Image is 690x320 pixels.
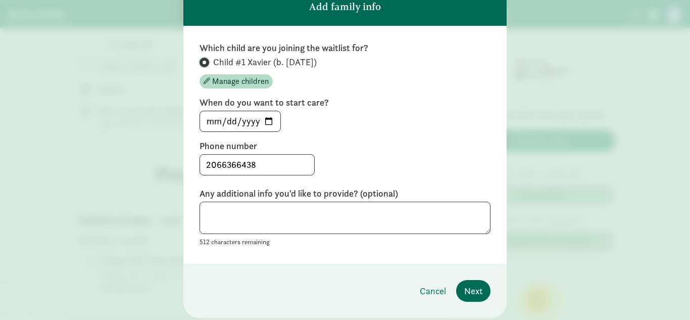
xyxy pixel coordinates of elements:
button: Cancel [412,280,454,302]
input: 5555555555 [200,155,314,175]
button: Next [456,280,490,302]
span: Next [464,284,482,298]
label: Phone number [200,140,490,152]
label: When do you want to start care? [200,97,490,109]
span: Manage children [212,75,269,87]
small: 512 characters remaining [200,238,270,246]
span: Cancel [420,284,446,298]
button: Manage children [200,74,273,88]
label: Any additional info you'd like to provide? (optional) [200,188,490,200]
span: Child #1 Xavier (b. [DATE]) [213,56,317,68]
label: Which child are you joining the waitlist for? [200,42,490,54]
